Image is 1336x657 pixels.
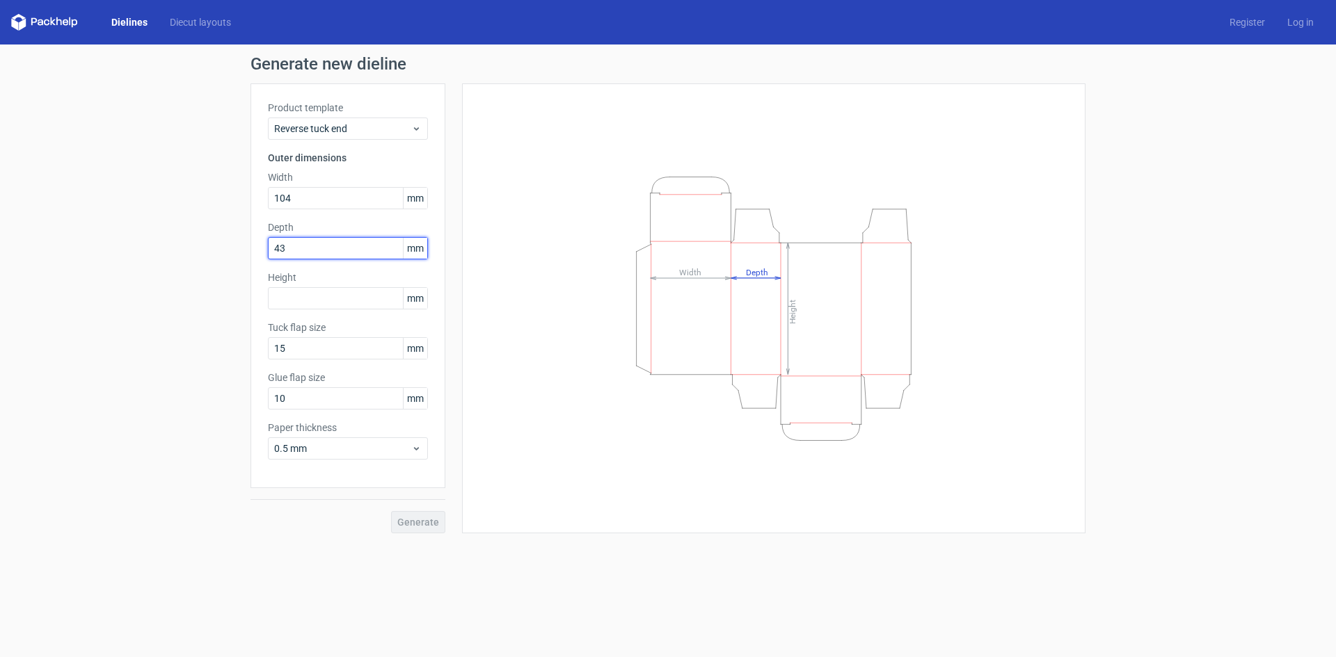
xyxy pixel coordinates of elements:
[679,267,701,277] tspan: Width
[268,220,428,234] label: Depth
[403,388,427,409] span: mm
[268,371,428,384] label: Glue flap size
[268,151,428,165] h3: Outer dimensions
[268,270,428,284] label: Height
[1218,15,1276,29] a: Register
[403,188,427,209] span: mm
[268,321,428,334] label: Tuck flap size
[403,338,427,359] span: mm
[274,441,411,455] span: 0.5 mm
[100,15,159,29] a: Dielines
[274,122,411,136] span: Reverse tuck end
[159,15,242,29] a: Diecut layouts
[268,101,428,115] label: Product template
[1276,15,1325,29] a: Log in
[268,421,428,435] label: Paper thickness
[788,299,797,323] tspan: Height
[403,238,427,259] span: mm
[746,267,768,277] tspan: Depth
[403,288,427,309] span: mm
[250,56,1085,72] h1: Generate new dieline
[268,170,428,184] label: Width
